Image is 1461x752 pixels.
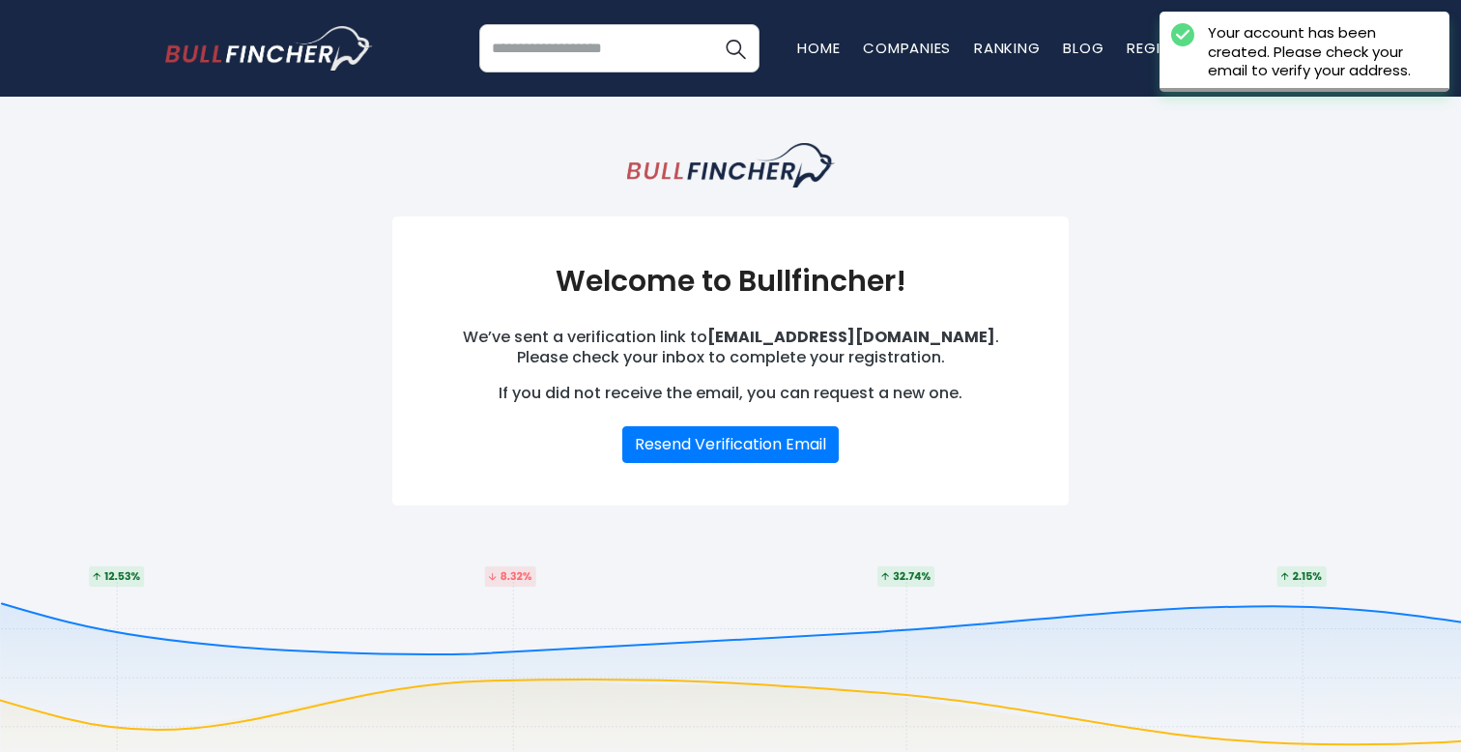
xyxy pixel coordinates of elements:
a: Ranking [974,38,1040,58]
a: Home [797,38,840,58]
a: Register [1127,38,1195,58]
a: Companies [863,38,951,58]
a: Blog [1063,38,1103,58]
strong: [EMAIL_ADDRESS][DOMAIN_NAME] [707,326,995,348]
p: We’ve sent a verification link to . Please check your inbox to complete your registration. [435,328,1026,368]
button: Resend Verification Email [622,426,839,463]
h3: Welcome to Bullfincher! [435,259,1026,304]
button: Search [711,24,759,72]
a: Go to homepage [165,26,373,71]
img: bullfincher logo [165,26,373,71]
div: Your account has been created. Please check your email to verify your address. [1208,23,1438,80]
p: If you did not receive the email, you can request a new one. [435,384,1026,404]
